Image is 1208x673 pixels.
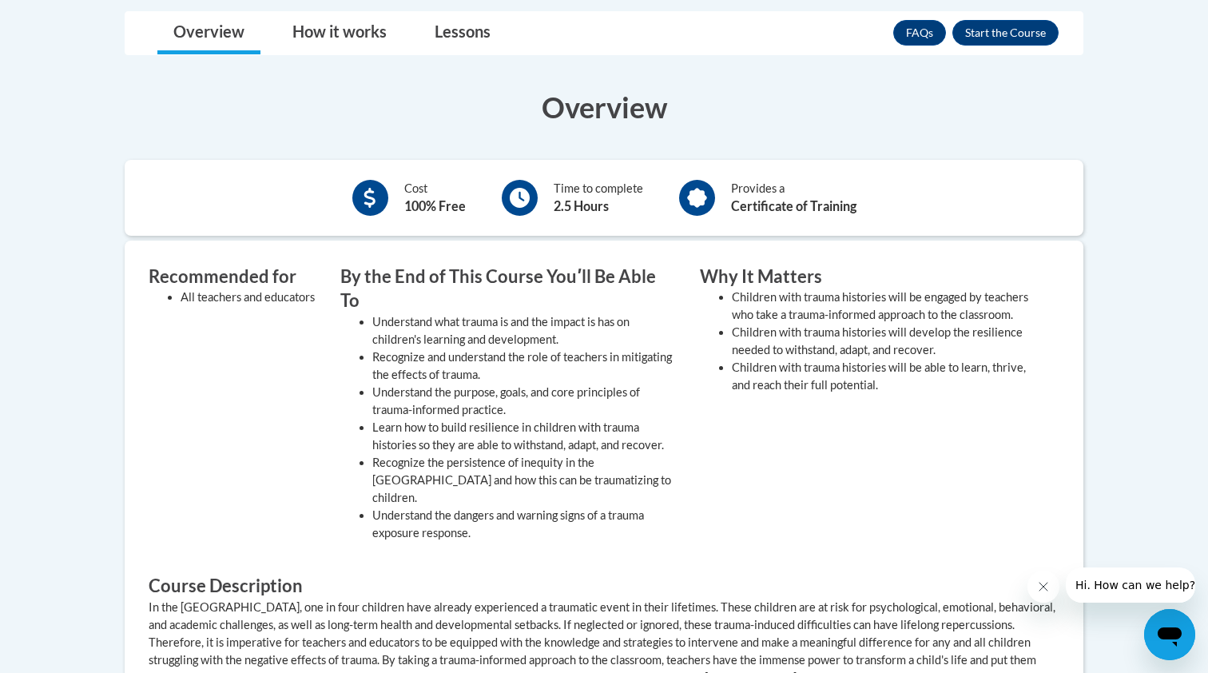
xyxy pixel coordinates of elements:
[700,265,1035,289] h3: Why It Matters
[372,384,676,419] li: Understand the purpose, goals, and core principles of trauma-informed practice.
[372,507,676,542] li: Understand the dangers and warning signs of a trauma exposure response.
[554,180,643,216] div: Time to complete
[732,289,1035,324] li: Children with trauma histories will be engaged by teachers who take a trauma-informed approach to...
[554,198,609,213] b: 2.5 Hours
[125,87,1083,127] h3: Overview
[372,454,676,507] li: Recognize the persistence of inequity in the [GEOGRAPHIC_DATA] and how this can be traumatizing t...
[404,198,466,213] b: 100% Free
[419,12,507,54] a: Lessons
[157,12,260,54] a: Overview
[731,198,856,213] b: Certificate of Training
[404,180,466,216] div: Cost
[276,12,403,54] a: How it works
[732,324,1035,359] li: Children with trauma histories will develop the resilience needed to withstand, adapt, and recover.
[731,180,856,216] div: Provides a
[732,359,1035,394] li: Children with trauma histories will be able to learn, thrive, and reach their full potential.
[372,313,676,348] li: Understand what trauma is and the impact is has on children's learning and development.
[372,419,676,454] li: Learn how to build resilience in children with trauma histories so they are able to withstand, ad...
[149,574,1059,599] h3: Course Description
[149,265,316,289] h3: Recommended for
[1144,609,1195,660] iframe: Button to launch messaging window
[893,20,946,46] a: FAQs
[181,289,316,306] li: All teachers and educators
[340,265,676,314] h3: By the End of This Course Youʹll Be Able To
[1027,571,1059,603] iframe: Close message
[372,348,676,384] li: Recognize and understand the role of teachers in mitigating the effects of trauma.
[1066,567,1195,603] iframe: Message from company
[952,20,1059,46] button: Enroll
